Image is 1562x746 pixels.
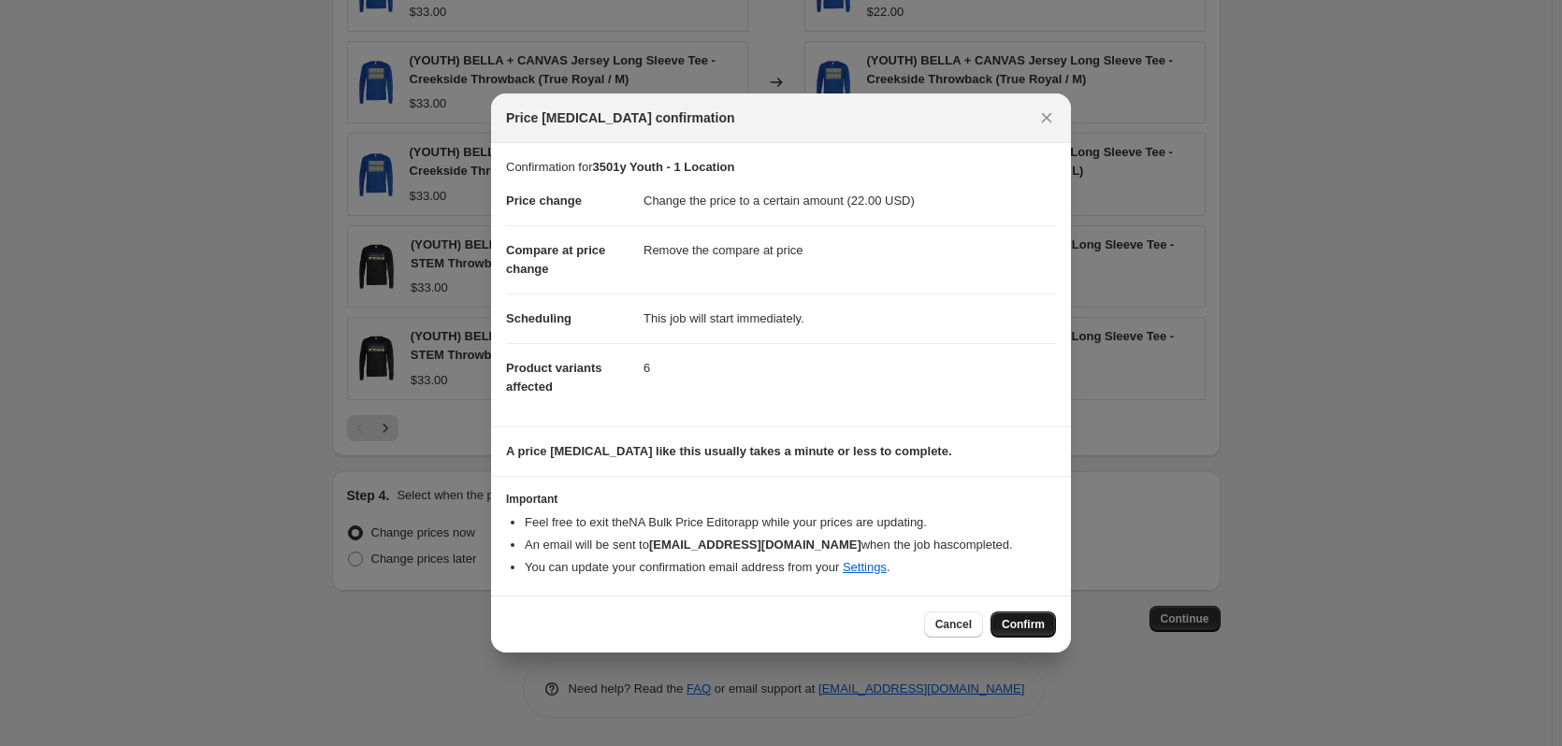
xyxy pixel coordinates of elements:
[506,158,1056,177] p: Confirmation for
[525,536,1056,554] li: An email will be sent to when the job has completed .
[991,611,1056,638] button: Confirm
[644,294,1056,343] dd: This job will start immediately.
[644,343,1056,393] dd: 6
[506,108,735,127] span: Price [MEDICAL_DATA] confirmation
[506,444,952,458] b: A price [MEDICAL_DATA] like this usually takes a minute or less to complete.
[506,361,602,394] span: Product variants affected
[649,538,861,552] b: [EMAIL_ADDRESS][DOMAIN_NAME]
[525,513,1056,532] li: Feel free to exit the NA Bulk Price Editor app while your prices are updating.
[506,492,1056,507] h3: Important
[843,560,887,574] a: Settings
[924,611,983,638] button: Cancel
[506,243,605,276] span: Compare at price change
[525,558,1056,577] li: You can update your confirmation email address from your .
[644,177,1056,225] dd: Change the price to a certain amount (22.00 USD)
[506,194,582,208] span: Price change
[592,160,734,174] b: 3501y Youth - 1 Location
[935,617,972,632] span: Cancel
[506,311,571,325] span: Scheduling
[644,225,1056,275] dd: Remove the compare at price
[1034,105,1060,131] button: Close
[1002,617,1045,632] span: Confirm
